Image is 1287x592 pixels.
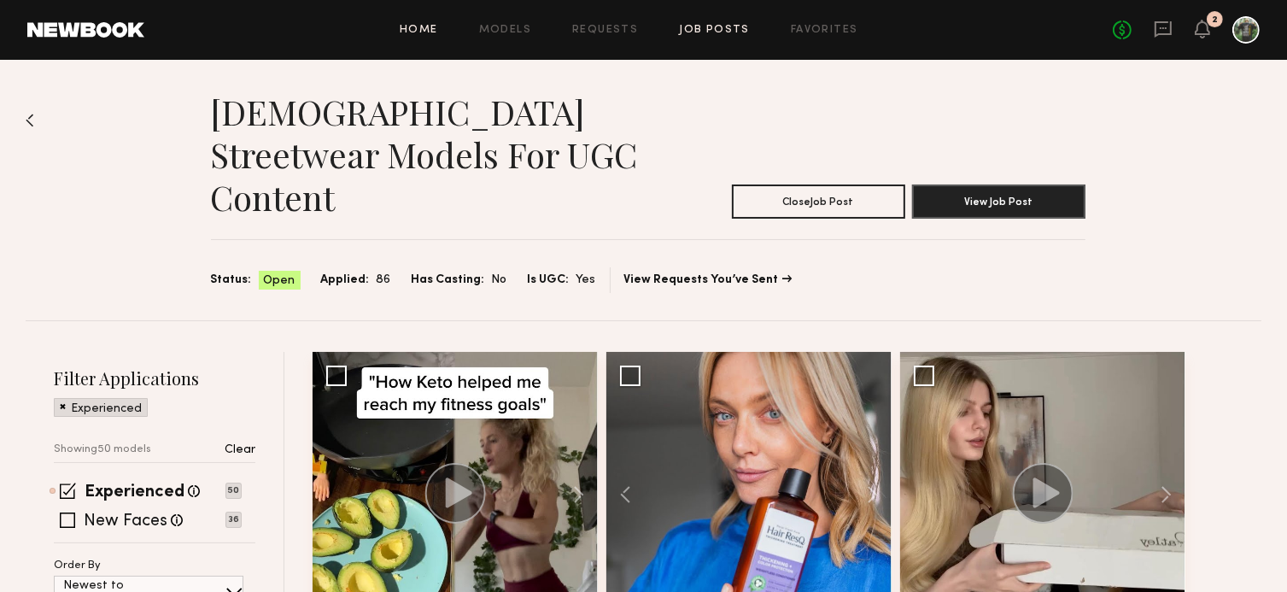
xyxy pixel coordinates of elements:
[264,273,295,290] span: Open
[791,25,858,36] a: Favorites
[54,560,101,571] p: Order By
[321,271,370,290] span: Applied:
[26,114,34,127] img: Back to previous page
[732,185,905,219] button: CloseJob Post
[624,274,793,286] a: View Requests You’ve Sent
[54,366,255,390] h2: Filter Applications
[679,25,750,36] a: Job Posts
[54,444,151,455] p: Showing 50 models
[211,271,252,290] span: Status:
[225,444,255,456] p: Clear
[71,403,142,415] p: Experienced
[912,185,1085,219] button: View Job Post
[528,271,570,290] span: Is UGC:
[400,25,438,36] a: Home
[377,271,391,290] span: 86
[479,25,531,36] a: Models
[576,271,596,290] span: Yes
[492,271,507,290] span: No
[572,25,638,36] a: Requests
[412,271,485,290] span: Has Casting:
[1212,15,1218,25] div: 2
[84,513,167,530] label: New Faces
[225,483,242,499] p: 50
[85,484,184,501] label: Experienced
[225,512,242,528] p: 36
[211,91,648,219] h1: [DEMOGRAPHIC_DATA] Streetwear Models for UGC Content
